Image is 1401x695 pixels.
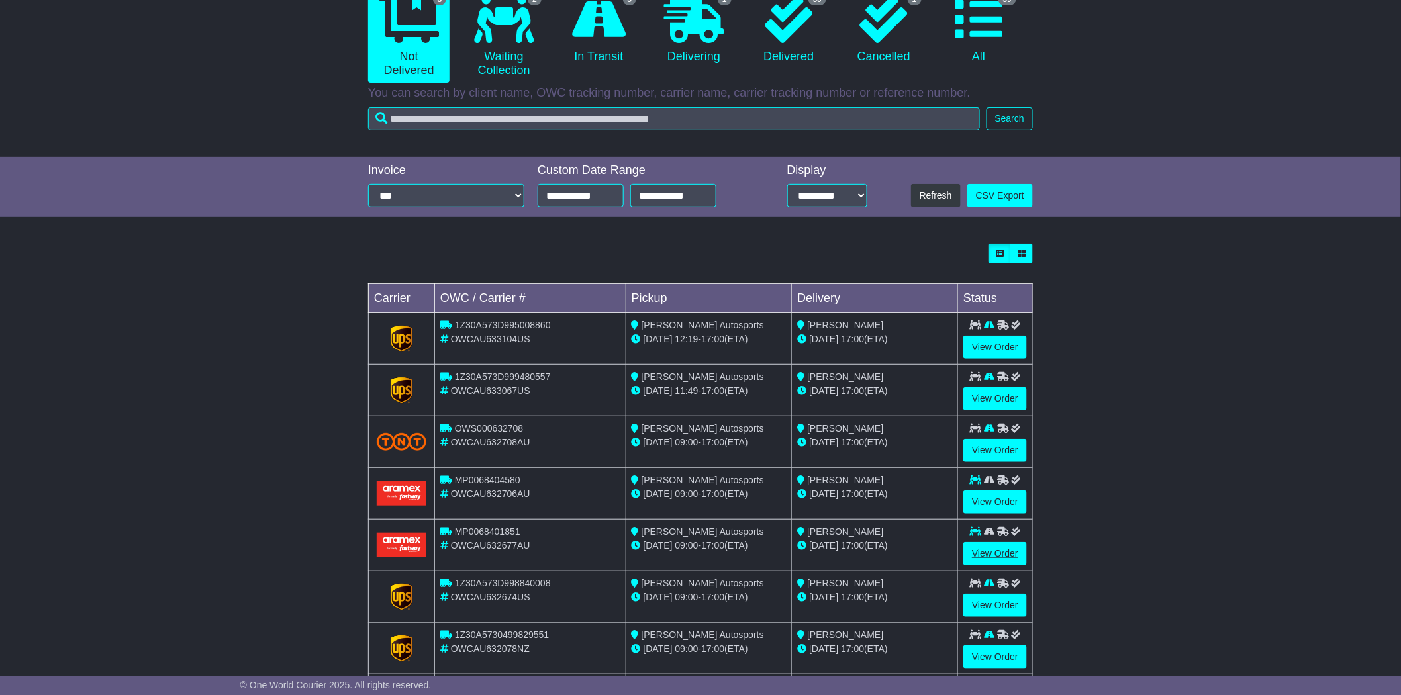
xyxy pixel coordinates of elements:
span: OWCAU633067US [451,385,530,396]
span: 12:19 [675,334,699,344]
span: [DATE] [809,334,838,344]
button: Refresh [911,184,961,207]
span: [DATE] [809,592,838,602]
td: Pickup [626,284,792,313]
img: GetCarrierServiceLogo [391,635,413,662]
span: [PERSON_NAME] [807,475,883,485]
span: © One World Courier 2025. All rights reserved. [240,680,432,690]
img: TNT_Domestic.png [377,433,426,451]
div: Display [787,163,868,178]
span: [PERSON_NAME] [807,629,883,640]
span: [DATE] [809,488,838,499]
span: [PERSON_NAME] Autosports [642,578,764,588]
span: [PERSON_NAME] [807,423,883,434]
p: You can search by client name, OWC tracking number, carrier name, carrier tracking number or refe... [368,86,1033,101]
div: (ETA) [797,487,952,501]
span: 17:00 [701,540,724,551]
span: [PERSON_NAME] [807,526,883,537]
span: [PERSON_NAME] [807,371,883,382]
span: 17:00 [841,334,864,344]
div: Invoice [368,163,524,178]
span: [DATE] [644,592,673,602]
td: OWC / Carrier # [435,284,626,313]
img: Aramex.png [377,533,426,557]
a: View Order [963,594,1027,617]
span: [DATE] [644,643,673,654]
span: [DATE] [809,385,838,396]
span: 17:00 [841,385,864,396]
span: 17:00 [841,592,864,602]
span: 09:00 [675,488,699,499]
span: [PERSON_NAME] [807,578,883,588]
div: - (ETA) [632,384,787,398]
span: [PERSON_NAME] Autosports [642,526,764,537]
span: MP0068404580 [455,475,520,485]
a: View Order [963,490,1027,514]
td: Status [958,284,1033,313]
span: 17:00 [701,334,724,344]
span: [DATE] [809,540,838,551]
div: (ETA) [797,332,952,346]
div: - (ETA) [632,436,787,449]
span: MP0068401851 [455,526,520,537]
span: 17:00 [841,540,864,551]
span: OWCAU632706AU [451,488,530,499]
div: - (ETA) [632,539,787,553]
span: OWS000632708 [455,423,524,434]
span: [PERSON_NAME] Autosports [642,423,764,434]
div: (ETA) [797,642,952,656]
span: 17:00 [701,385,724,396]
span: 17:00 [701,437,724,447]
div: Custom Date Range [538,163,750,178]
span: 1Z30A5730499829551 [455,629,549,640]
span: 09:00 [675,437,699,447]
span: 09:00 [675,592,699,602]
span: [DATE] [644,385,673,396]
span: 1Z30A573D998840008 [455,578,551,588]
div: - (ETA) [632,642,787,656]
div: - (ETA) [632,487,787,501]
div: (ETA) [797,539,952,553]
a: CSV Export [967,184,1033,207]
span: [DATE] [644,334,673,344]
td: Carrier [369,284,435,313]
span: 1Z30A573D995008860 [455,320,551,330]
span: [PERSON_NAME] [807,320,883,330]
span: 17:00 [701,488,724,499]
span: 11:49 [675,385,699,396]
span: [DATE] [644,540,673,551]
span: [DATE] [644,437,673,447]
img: Aramex.png [377,481,426,506]
a: View Order [963,387,1027,410]
a: View Order [963,439,1027,462]
span: 17:00 [841,643,864,654]
span: [DATE] [644,488,673,499]
div: - (ETA) [632,590,787,604]
span: 1Z30A573D999480557 [455,371,551,382]
div: (ETA) [797,436,952,449]
span: 17:00 [841,488,864,499]
img: GetCarrierServiceLogo [391,584,413,610]
span: [PERSON_NAME] Autosports [642,629,764,640]
span: OWCAU632677AU [451,540,530,551]
a: View Order [963,336,1027,359]
div: (ETA) [797,384,952,398]
img: GetCarrierServiceLogo [391,326,413,352]
div: - (ETA) [632,332,787,346]
span: 09:00 [675,540,699,551]
a: View Order [963,542,1027,565]
span: [DATE] [809,437,838,447]
span: [DATE] [809,643,838,654]
img: GetCarrierServiceLogo [391,377,413,404]
div: (ETA) [797,590,952,604]
span: 09:00 [675,643,699,654]
span: 17:00 [701,643,724,654]
a: View Order [963,645,1027,669]
span: [PERSON_NAME] Autosports [642,371,764,382]
span: OWCAU632078NZ [451,643,530,654]
span: OWCAU632674US [451,592,530,602]
td: Delivery [792,284,958,313]
span: 17:00 [841,437,864,447]
span: OWCAU633104US [451,334,530,344]
span: OWCAU632708AU [451,437,530,447]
